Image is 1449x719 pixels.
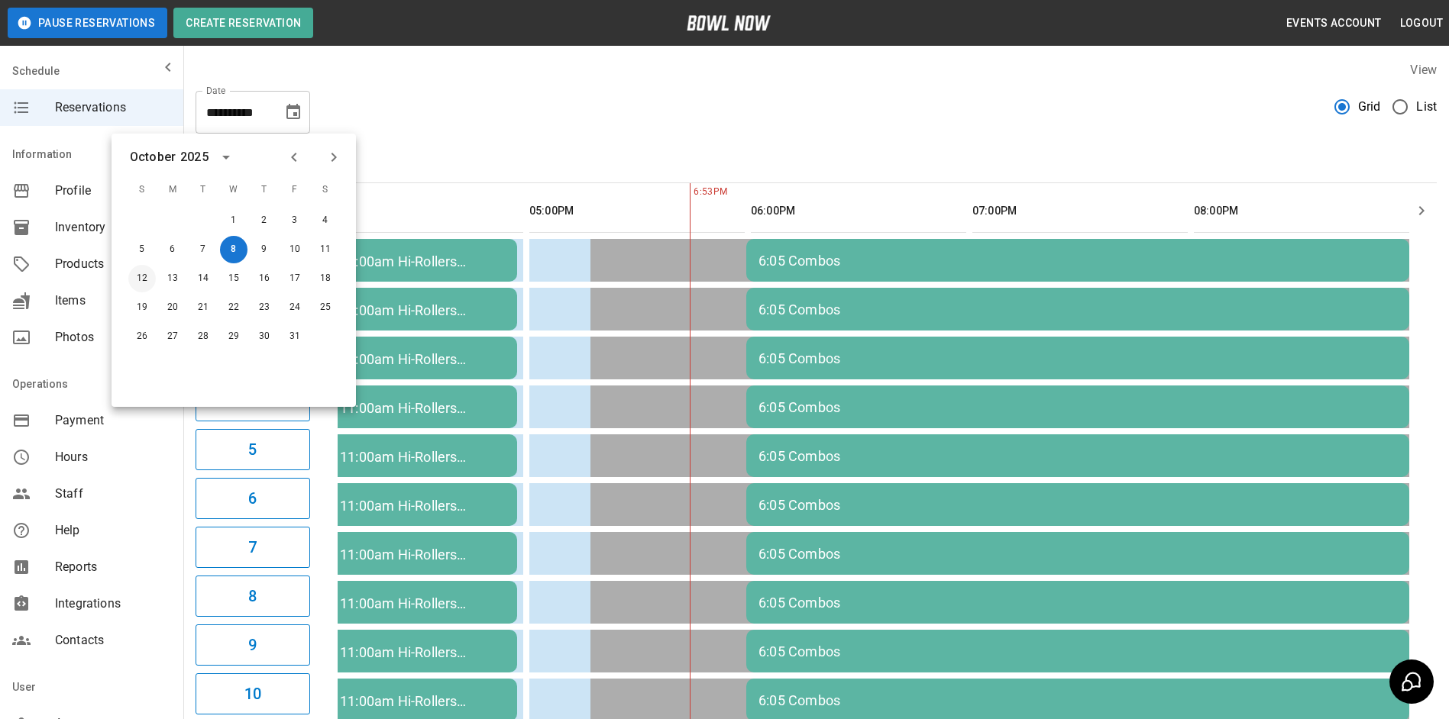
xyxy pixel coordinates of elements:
[196,478,310,519] button: 6
[281,144,307,170] button: Previous month
[312,207,339,234] button: Oct 4, 2025
[321,144,347,170] button: Next month
[281,236,309,263] button: Oct 10, 2025
[312,593,505,611] div: 11:00am Hi-Rollers League
[130,148,176,166] div: October
[196,673,310,714] button: 10
[189,175,217,205] span: T
[312,300,505,318] div: 11:00am Hi-Rollers League
[55,255,171,273] span: Products
[529,189,745,233] th: 05:00PM
[128,265,156,292] button: Oct 12, 2025
[248,486,257,511] h6: 6
[251,236,278,263] button: Oct 9, 2025
[758,595,1397,611] div: 6:05 Combos
[128,175,156,205] span: S
[189,294,217,321] button: Oct 21, 2025
[220,265,247,292] button: Oct 15, 2025
[758,301,1397,318] div: 6:05 Combos
[278,97,309,127] button: Choose date, selected date is Oct 8, 2025
[312,447,505,465] div: 11:00am Hi-Rollers League
[196,624,310,666] button: 9
[55,448,171,466] span: Hours
[220,207,247,234] button: Oct 1, 2025
[312,349,505,367] div: 11:00am Hi-Rollers League
[972,189,1188,233] th: 07:00PM
[281,207,309,234] button: Oct 3, 2025
[281,265,309,292] button: Oct 17, 2025
[159,294,186,321] button: Oct 20, 2025
[312,175,339,205] span: S
[281,323,309,350] button: Oct 31, 2025
[248,535,257,559] h6: 7
[758,253,1397,269] div: 6:05 Combos
[248,633,257,657] h6: 9
[196,429,310,470] button: 5
[281,175,309,205] span: F
[55,595,171,613] span: Integrations
[55,411,171,430] span: Payment
[1410,63,1437,77] label: View
[55,98,171,117] span: Reservations
[55,292,171,310] span: Items
[8,8,167,38] button: Pause Reservations
[189,236,217,263] button: Oct 7, 2025
[312,691,505,709] div: 11:00am Hi-Rollers League
[758,448,1397,464] div: 6:05 Combos
[1358,98,1381,116] span: Grid
[758,497,1397,513] div: 6:05 Combos
[55,521,171,540] span: Help
[55,558,171,576] span: Reports
[312,398,505,416] div: 11:00am Hi-Rollers League
[758,643,1397,659] div: 6:05 Combos
[312,294,339,321] button: Oct 25, 2025
[758,692,1397,708] div: 6:05 Combos
[128,323,156,350] button: Oct 26, 2025
[312,265,339,292] button: Oct 18, 2025
[687,15,771,31] img: logo
[1394,9,1449,37] button: Logout
[55,328,171,347] span: Photos
[248,584,257,608] h6: 8
[220,175,247,205] span: W
[758,546,1397,562] div: 6:05 Combos
[251,294,278,321] button: Oct 23, 2025
[159,265,186,292] button: Oct 13, 2025
[196,527,310,568] button: 7
[128,294,156,321] button: Oct 19, 2025
[159,175,186,205] span: M
[55,631,171,650] span: Contacts
[55,218,171,237] span: Inventory
[55,485,171,503] span: Staff
[251,207,278,234] button: Oct 2, 2025
[213,144,239,170] button: calendar view is open, switch to year view
[55,182,171,200] span: Profile
[251,175,278,205] span: T
[196,576,310,617] button: 8
[248,437,257,462] h6: 5
[244,682,261,706] h6: 10
[690,185,694,200] span: 6:53PM
[220,236,247,263] button: Oct 8, 2025
[281,294,309,321] button: Oct 24, 2025
[312,495,505,514] div: 11:00am Hi-Rollers League
[180,148,209,166] div: 2025
[312,236,339,263] button: Oct 11, 2025
[189,265,217,292] button: Oct 14, 2025
[189,323,217,350] button: Oct 28, 2025
[159,323,186,350] button: Oct 27, 2025
[196,146,1437,182] div: inventory tabs
[312,251,505,269] div: 11:00am Hi-Rollers League
[312,544,505,563] div: 11:00am Hi-Rollers League
[220,323,247,350] button: Oct 29, 2025
[758,399,1397,415] div: 6:05 Combos
[251,323,278,350] button: Oct 30, 2025
[251,265,278,292] button: Oct 16, 2025
[220,294,247,321] button: Oct 22, 2025
[1416,98,1437,116] span: List
[1194,189,1409,233] th: 08:00PM
[751,189,966,233] th: 06:00PM
[173,8,313,38] button: Create Reservation
[758,350,1397,366] div: 6:05 Combos
[128,236,156,263] button: Oct 5, 2025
